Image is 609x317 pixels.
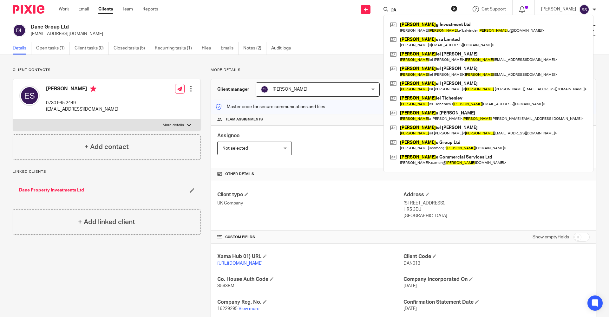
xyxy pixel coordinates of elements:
p: [EMAIL_ADDRESS][DOMAIN_NAME] [31,31,510,37]
a: Dane Property Investments Ltd [19,187,84,193]
span: S593BM [217,284,234,288]
span: Team assignments [225,117,263,122]
img: Pixie [13,5,44,14]
h4: Co. House Auth Code [217,276,403,283]
a: View more [239,307,259,311]
p: More details [163,123,184,128]
h4: Client Code [403,253,590,260]
p: Client contacts [13,68,201,73]
h4: [PERSON_NAME] [46,86,118,94]
span: Not selected [222,146,248,151]
h4: Company Incorporated On [403,276,590,283]
h4: Confirmation Statement Date [403,299,590,306]
button: Clear [451,5,457,12]
a: Clients [98,6,113,12]
span: [PERSON_NAME] [272,87,307,92]
h4: + Add linked client [78,217,135,227]
img: svg%3E [579,4,589,15]
p: 0730 945 2449 [46,100,118,106]
a: Open tasks (1) [36,42,70,55]
span: Other details [225,171,254,177]
span: [DATE] [403,307,417,311]
p: More details [211,68,596,73]
h4: CUSTOM FIELDS [217,235,403,240]
i: Primary [90,86,96,92]
p: Master code for secure communications and files [216,104,325,110]
a: Emails [221,42,239,55]
span: Get Support [481,7,506,11]
h4: + Add contact [84,142,129,152]
img: svg%3E [261,86,268,93]
h4: Company Reg. No. [217,299,403,306]
p: HR5 3DJ [403,206,590,213]
a: Recurring tasks (1) [155,42,197,55]
h3: Client manager [217,86,249,93]
img: svg%3E [19,86,40,106]
span: 16229295 [217,307,238,311]
a: Files [202,42,216,55]
a: Client tasks (0) [75,42,109,55]
h4: Address [403,191,590,198]
a: Email [78,6,89,12]
label: Show empty fields [533,234,569,240]
span: Assignee [217,133,239,138]
h4: Xama Hub 01) URL [217,253,403,260]
img: svg%3E [13,24,26,37]
p: [PERSON_NAME] [541,6,576,12]
span: [DATE] [403,284,417,288]
p: [STREET_ADDRESS], [403,200,590,206]
a: Team [122,6,133,12]
h2: Dane Group Ltd [31,24,414,30]
p: [GEOGRAPHIC_DATA] [403,213,590,219]
a: Details [13,42,31,55]
a: Audit logs [271,42,296,55]
a: Work [59,6,69,12]
p: [EMAIL_ADDRESS][DOMAIN_NAME] [46,106,118,113]
input: Search [390,8,447,13]
h4: Client type [217,191,403,198]
p: UK Company [217,200,403,206]
a: Closed tasks (5) [114,42,150,55]
a: Notes (2) [243,42,266,55]
a: [URL][DOMAIN_NAME] [217,261,263,266]
p: Linked clients [13,169,201,174]
span: DAN013 [403,261,420,266]
a: Reports [142,6,158,12]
